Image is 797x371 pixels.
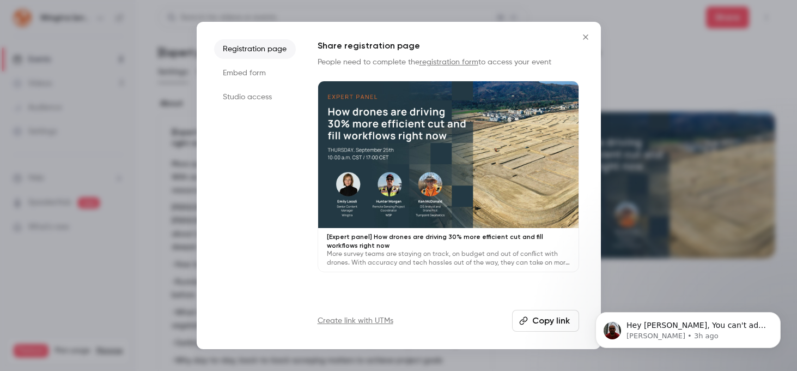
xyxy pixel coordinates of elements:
[318,315,393,326] a: Create link with UTMs
[579,289,797,366] iframe: Intercom notifications message
[318,81,579,272] a: [Expert panel] How drones are driving 30% more efficient cut and fill workflows right nowMore sur...
[318,57,579,68] p: People need to complete the to access your event
[214,63,296,83] li: Embed form
[214,39,296,59] li: Registration page
[214,87,296,107] li: Studio access
[575,26,597,48] button: Close
[327,250,570,267] p: More survey teams are staying on track, on budget and out of conflict with drones. With accuracy ...
[318,39,579,52] h1: Share registration page
[512,310,579,332] button: Copy link
[419,58,478,66] a: registration form
[327,232,570,250] p: [Expert panel] How drones are driving 30% more efficient cut and fill workflows right now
